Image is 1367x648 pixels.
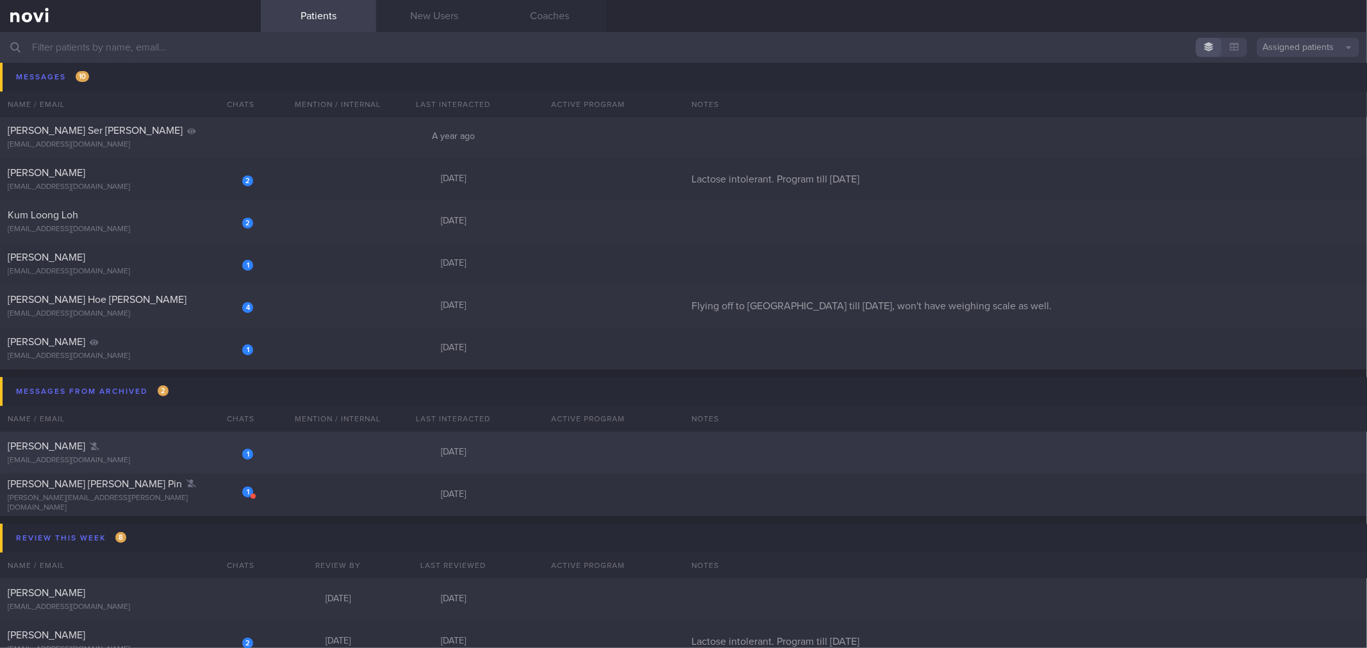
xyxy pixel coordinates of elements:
span: 8 [115,532,126,543]
div: Active Program [511,553,665,578]
span: [PERSON_NAME] [8,441,85,451]
div: [DATE] [395,447,511,458]
div: 2 [242,175,253,186]
div: Flying off to [GEOGRAPHIC_DATA] till [DATE], won't have weighing scale as well. [684,300,1367,312]
div: [DATE] [395,636,511,647]
div: [EMAIL_ADDRESS][DOMAIN_NAME] [8,98,253,108]
span: [PERSON_NAME] [8,588,85,598]
div: 1 [242,344,253,355]
div: 1 [242,260,253,271]
div: [EMAIL_ADDRESS][DOMAIN_NAME] [8,225,253,234]
div: [EMAIL_ADDRESS][DOMAIN_NAME] [8,140,253,150]
div: Review this week [13,530,129,547]
div: Last Reviewed [395,553,511,578]
div: [DATE] [395,216,511,227]
div: 1 [242,487,253,498]
div: Lactose intolerant. Program till [DATE] [684,173,1367,186]
span: [PERSON_NAME] [8,337,85,347]
div: [DATE] [280,636,395,647]
span: [PERSON_NAME] [PERSON_NAME] Pin [8,479,182,489]
span: [PERSON_NAME] Hoe [PERSON_NAME] [8,295,186,305]
div: Active Program [511,406,665,432]
span: [PERSON_NAME] [8,252,85,263]
div: [DATE] [395,174,511,185]
button: Assigned patients [1257,38,1359,57]
div: Notes [684,406,1367,432]
div: [DATE] [395,594,511,605]
div: Lactose intolerant. Program till [DATE] [684,635,1367,648]
div: [EMAIL_ADDRESS][DOMAIN_NAME] [8,267,253,277]
div: 4 [242,91,253,102]
span: [PERSON_NAME] [8,83,85,93]
span: OPTIMUM-PLUS-[MEDICAL_DATA] [525,89,650,100]
div: [EMAIL_ADDRESS][DOMAIN_NAME] [8,456,253,466]
div: [DATE] [395,300,511,312]
div: Messages from Archived [13,383,172,400]
div: Notes [684,553,1367,578]
div: [EMAIL_ADDRESS][DOMAIN_NAME] [8,352,253,361]
div: Chats [210,553,261,578]
div: Chats [210,406,261,432]
div: A year ago [395,131,511,143]
div: [EMAIL_ADDRESS][DOMAIN_NAME] [8,182,253,192]
div: [DATE] [395,489,511,501]
div: [DATE] [395,258,511,270]
div: [DATE] [280,594,395,605]
span: Kum Loong Loh [8,210,78,220]
span: [PERSON_NAME] [8,630,85,640]
div: [EMAIL_ADDRESS][DOMAIN_NAME] [8,309,253,319]
div: Review By [280,553,395,578]
div: Last Interacted [395,406,511,432]
span: [PERSON_NAME] [8,168,85,178]
div: 1 [242,449,253,460]
div: [EMAIL_ADDRESS][DOMAIN_NAME] [8,603,253,612]
div: 4 [242,302,253,313]
div: [DATE] [395,343,511,354]
span: 2 [158,385,169,396]
div: Optimum + End date: [DATE] [684,88,1367,101]
div: [DATE] [395,89,511,101]
span: [PERSON_NAME] Ser [PERSON_NAME] [8,126,183,136]
div: 2 [242,218,253,229]
div: Mention / Internal [280,406,395,432]
div: [PERSON_NAME][EMAIL_ADDRESS][PERSON_NAME][DOMAIN_NAME] [8,494,253,513]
